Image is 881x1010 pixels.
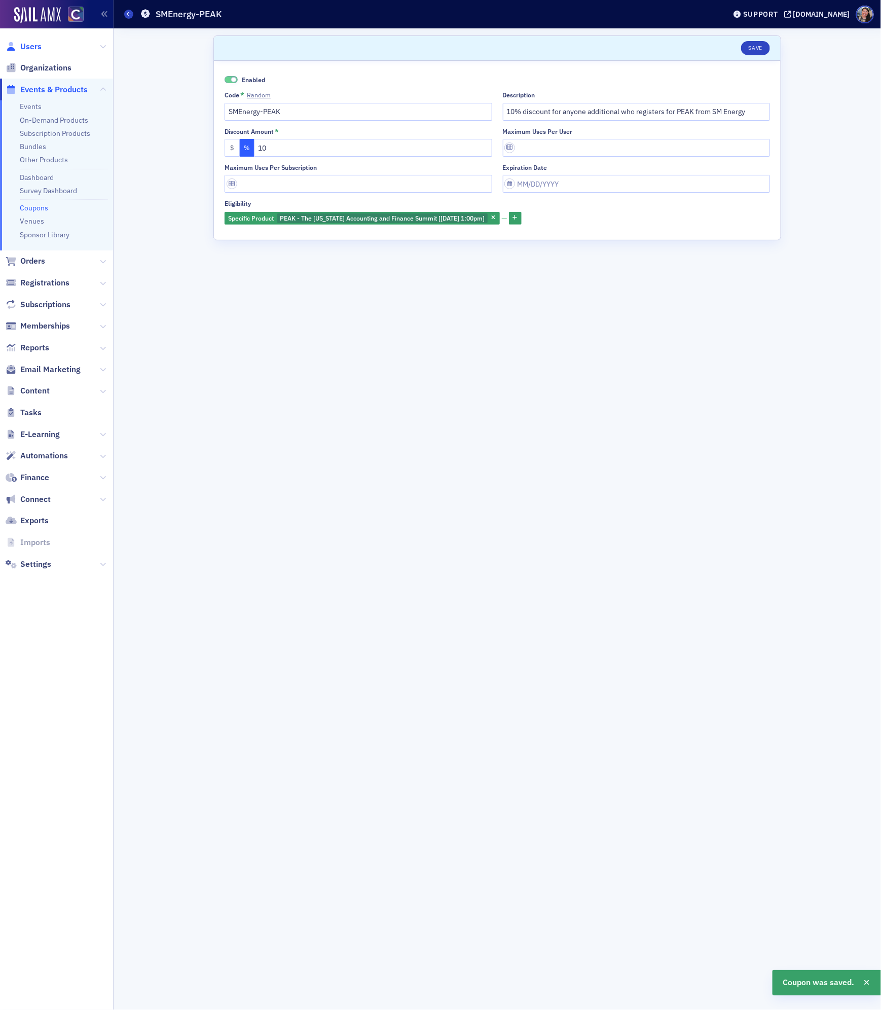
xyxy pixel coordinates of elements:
a: Memberships [6,320,70,332]
a: Venues [20,217,44,226]
span: Tasks [20,407,42,418]
div: Code [225,91,239,99]
span: Registrations [20,277,69,288]
img: SailAMX [68,7,84,22]
span: Enabled [242,76,265,84]
button: $ [225,139,240,157]
span: Exports [20,515,49,526]
span: Finance [20,472,49,483]
a: Tasks [6,407,42,418]
div: Description [503,91,535,99]
a: Content [6,385,50,396]
a: Finance [6,472,49,483]
span: Profile [856,6,874,23]
a: Connect [6,494,51,505]
span: Users [20,41,42,52]
span: Imports [20,537,50,548]
button: Save [741,41,770,55]
a: View Homepage [61,7,84,24]
a: Events & Products [6,84,88,95]
a: Sponsor Library [20,230,69,239]
div: Eligibility [225,200,251,207]
span: Memberships [20,320,70,332]
div: Discount Amount [225,128,274,135]
a: Organizations [6,62,71,74]
span: Orders [20,256,45,267]
span: Coupon was saved. [783,977,855,989]
img: SailAMX [14,7,61,23]
a: Email Marketing [6,364,81,375]
a: Users [6,41,42,52]
span: Email Marketing [20,364,81,375]
span: PEAK - The [US_STATE] Accounting and Finance Summit [[DATE] 1:00pm] [280,214,485,222]
a: Exports [6,515,49,526]
a: Reports [6,342,49,353]
input: 0 [254,139,492,157]
a: Dashboard [20,173,54,182]
button: Code* [247,91,271,99]
div: PEAK - The Colorado Accounting and Finance Summit [11/11/2025 1:00pm] [225,212,500,225]
a: Automations [6,450,68,461]
div: [DOMAIN_NAME] [793,10,850,19]
div: Expiration date [503,164,547,171]
span: Settings [20,559,51,570]
a: Imports [6,537,50,548]
span: Organizations [20,62,71,74]
a: Coupons [20,203,48,212]
span: Enabled [225,76,238,84]
a: Registrations [6,277,69,288]
div: Maximum uses per user [503,128,573,135]
span: Subscriptions [20,299,70,310]
a: Events [20,102,42,111]
a: On-Demand Products [20,116,88,125]
input: MM/DD/YYYY [503,175,770,193]
abbr: This field is required [240,91,244,98]
a: Survey Dashboard [20,186,77,195]
span: Reports [20,342,49,353]
h1: SMEnergy-PEAK [156,8,222,20]
a: Orders [6,256,45,267]
a: Other Products [20,155,68,164]
button: [DOMAIN_NAME] [784,11,854,18]
span: E-Learning [20,429,60,440]
a: Bundles [20,142,46,151]
a: Subscriptions [6,299,70,310]
div: Support [743,10,778,19]
div: Maximum uses per subscription [225,164,317,171]
span: Automations [20,450,68,461]
button: % [240,139,255,157]
a: Settings [6,559,51,570]
abbr: This field is required [275,128,279,135]
span: Events & Products [20,84,88,95]
span: Content [20,385,50,396]
span: Specific Product [228,214,274,222]
a: E-Learning [6,429,60,440]
a: Subscription Products [20,129,90,138]
span: Connect [20,494,51,505]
